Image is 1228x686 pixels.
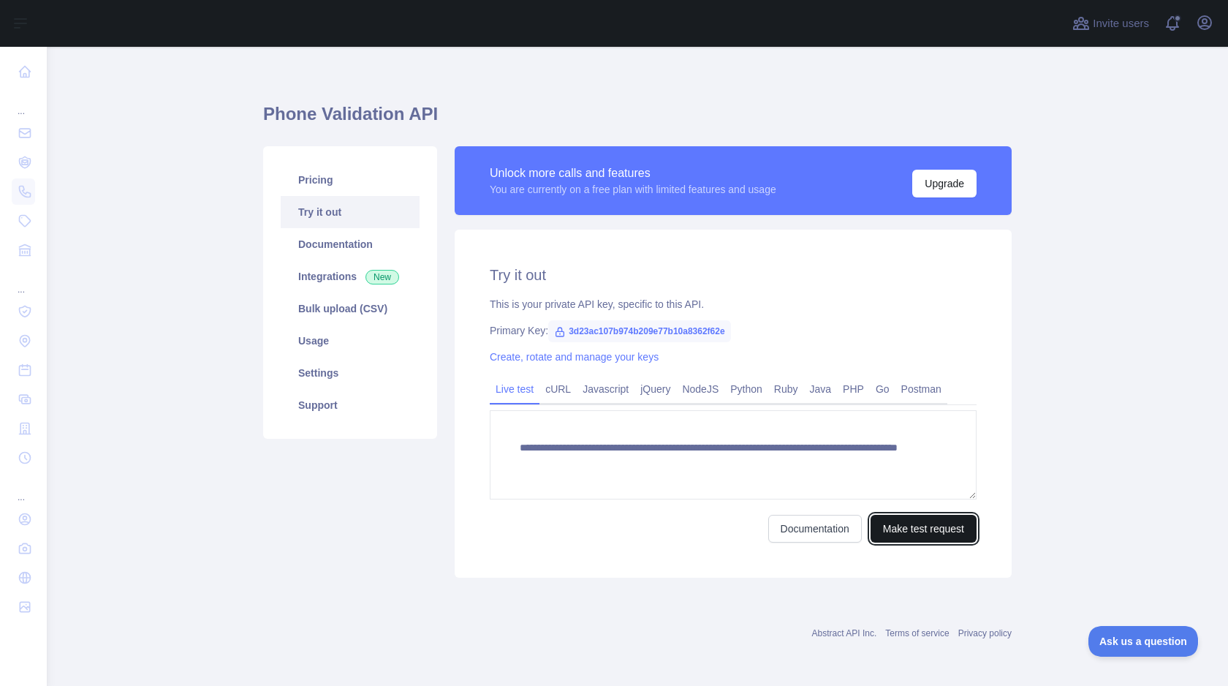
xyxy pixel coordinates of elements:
[365,270,399,284] span: New
[539,377,577,401] a: cURL
[281,164,420,196] a: Pricing
[281,196,420,228] a: Try it out
[281,389,420,421] a: Support
[1093,15,1149,32] span: Invite users
[912,170,977,197] button: Upgrade
[870,377,895,401] a: Go
[12,474,35,503] div: ...
[895,377,947,401] a: Postman
[804,377,838,401] a: Java
[768,377,804,401] a: Ruby
[577,377,634,401] a: Javascript
[281,357,420,389] a: Settings
[548,320,731,342] span: 3d23ac107b974b209e77b10a8362f62e
[281,293,420,325] a: Bulk upload (CSV)
[812,628,877,638] a: Abstract API Inc.
[490,323,977,338] div: Primary Key:
[676,377,724,401] a: NodeJS
[490,351,659,363] a: Create, rotate and manage your keys
[871,515,977,543] button: Make test request
[1088,626,1199,657] iframe: Toggle Customer Support
[724,377,768,401] a: Python
[634,377,676,401] a: jQuery
[885,628,949,638] a: Terms of service
[281,228,420,260] a: Documentation
[490,182,776,197] div: You are currently on a free plan with limited features and usage
[958,628,1012,638] a: Privacy policy
[490,265,977,285] h2: Try it out
[281,260,420,293] a: Integrations New
[12,266,35,295] div: ...
[768,515,862,543] a: Documentation
[1069,12,1152,35] button: Invite users
[281,325,420,357] a: Usage
[263,102,1012,137] h1: Phone Validation API
[490,297,977,312] div: This is your private API key, specific to this API.
[490,165,776,182] div: Unlock more calls and features
[837,377,870,401] a: PHP
[12,88,35,117] div: ...
[490,377,539,401] a: Live test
